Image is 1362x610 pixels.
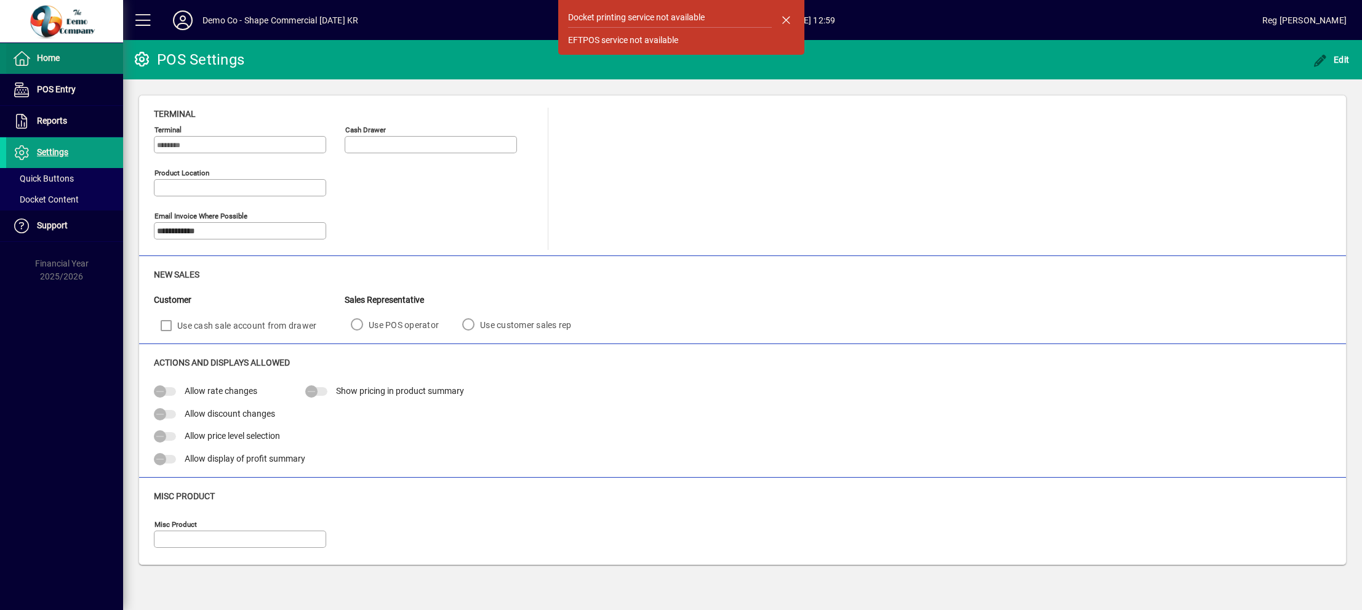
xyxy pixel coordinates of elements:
[37,53,60,63] span: Home
[6,74,123,105] a: POS Entry
[185,431,280,441] span: Allow price level selection
[12,174,74,183] span: Quick Buttons
[154,212,247,220] mat-label: Email Invoice where possible
[154,294,345,307] div: Customer
[358,10,1262,30] span: [DATE] 12:59
[6,189,123,210] a: Docket Content
[154,169,209,177] mat-label: Product location
[6,168,123,189] a: Quick Buttons
[6,43,123,74] a: Home
[163,9,202,31] button: Profile
[37,147,68,157] span: Settings
[132,50,244,70] div: POS Settings
[345,126,386,134] mat-label: Cash Drawer
[37,84,76,94] span: POS Entry
[154,520,197,529] mat-label: Misc Product
[345,294,589,307] div: Sales Representative
[154,358,290,367] span: Actions and Displays Allowed
[37,116,67,126] span: Reports
[6,106,123,137] a: Reports
[568,34,678,47] div: EFTPOS service not available
[1313,55,1350,65] span: Edit
[37,220,68,230] span: Support
[154,491,215,501] span: Misc Product
[6,211,123,241] a: Support
[185,409,275,419] span: Allow discount changes
[12,195,79,204] span: Docket Content
[336,386,464,396] span: Show pricing in product summary
[154,126,182,134] mat-label: Terminal
[154,109,196,119] span: Terminal
[154,270,199,279] span: New Sales
[1262,10,1347,30] div: Reg [PERSON_NAME]
[185,454,305,464] span: Allow display of profit summary
[1310,49,1353,71] button: Edit
[185,386,257,396] span: Allow rate changes
[202,10,358,30] div: Demo Co - Shape Commercial [DATE] KR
